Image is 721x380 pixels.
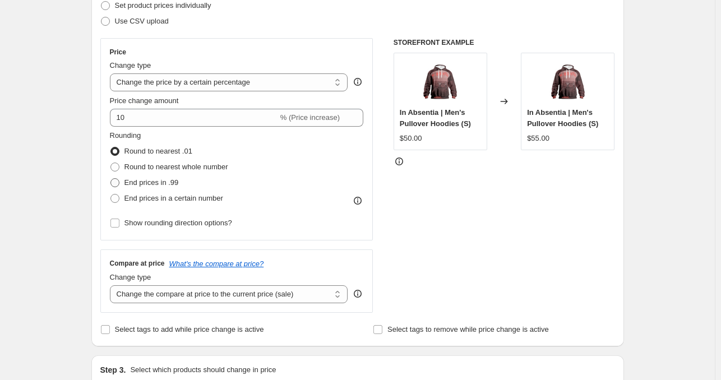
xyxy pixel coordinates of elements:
span: Show rounding direction options? [124,219,232,227]
span: Change type [110,61,151,69]
span: Set product prices individually [115,1,211,10]
div: help [352,76,363,87]
span: % (Price increase) [280,113,340,122]
button: What's the compare at price? [169,259,264,268]
span: Round to nearest .01 [124,147,192,155]
h3: Price [110,48,126,57]
span: Rounding [110,131,141,140]
span: End prices in .99 [124,178,179,187]
span: Change type [110,273,151,281]
div: $50.00 [400,133,422,144]
p: Select which products should change in price [130,364,276,376]
h3: Compare at price [110,259,165,268]
img: 3c7d5528-9bbf-11ee-ad7a-0242ac110002_80x.png [418,59,463,104]
span: End prices in a certain number [124,194,223,202]
div: help [352,288,363,299]
input: -15 [110,109,278,127]
span: Price change amount [110,96,179,105]
span: In Absentia | Men's Pullover Hoodies (S) [527,108,598,128]
div: $55.00 [527,133,549,144]
span: Round to nearest whole number [124,163,228,171]
h6: STOREFRONT EXAMPLE [394,38,615,47]
span: In Absentia | Men's Pullover Hoodies (S) [400,108,471,128]
span: Use CSV upload [115,17,169,25]
img: 3c7d5528-9bbf-11ee-ad7a-0242ac110002_80x.png [546,59,590,104]
span: Select tags to remove while price change is active [387,325,549,333]
span: Select tags to add while price change is active [115,325,264,333]
h2: Step 3. [100,364,126,376]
